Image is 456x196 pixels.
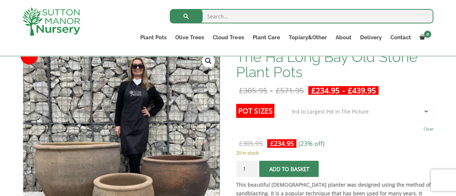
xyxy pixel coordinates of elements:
a: Contact [386,32,415,43]
bdi: 305.95 [239,85,267,95]
a: Cloud Trees [208,32,248,43]
button: Add to basket [259,161,319,177]
p: 20 in stock [236,148,433,157]
span: £ [275,85,280,95]
input: Product quantity [236,161,258,177]
span: (23% off) [298,139,324,148]
bdi: 234.95 [311,85,339,95]
a: Clear options [424,124,434,134]
a: Topiary&Other [284,32,331,43]
span: £ [239,139,243,148]
h1: The Ha Long Bay Old Stone Plant Pots [236,49,433,80]
label: Pot Sizes [236,104,274,118]
input: Search... [170,9,433,23]
span: £ [311,85,315,95]
bdi: 571.95 [275,85,304,95]
a: About [331,32,355,43]
span: £ [270,139,274,148]
span: £ [239,85,243,95]
bdi: 439.95 [347,85,376,95]
bdi: 234.95 [270,139,293,148]
a: Olive Trees [171,32,208,43]
a: Plant Pots [136,32,171,43]
del: - [236,86,306,95]
a: View full-screen image gallery [202,54,215,67]
ins: - [308,86,378,95]
a: Delivery [355,32,386,43]
bdi: 305.95 [239,139,262,148]
img: logo [22,7,80,36]
a: 0 [415,32,433,43]
span: 0 [424,31,431,38]
a: Plant Care [248,32,284,43]
span: £ [347,85,352,95]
